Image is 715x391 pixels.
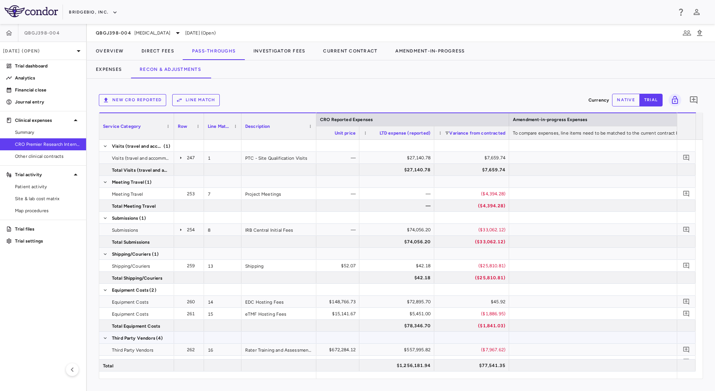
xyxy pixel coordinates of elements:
button: Add comment [681,261,691,271]
span: QBGJ398-004 [96,30,131,36]
span: QBGJ398-004 [24,30,60,36]
span: Summary [15,129,80,136]
span: Patient activity [15,183,80,190]
span: Third Party Vendors [112,344,153,356]
div: Shipping [241,260,316,271]
div: $557,995.82 [366,344,430,356]
span: Equipment Costs [112,308,149,320]
svg: Add comment [683,346,690,353]
button: Current Contract [314,42,386,60]
p: Trial files [15,226,80,232]
button: Amendment-In-Progress [386,42,474,60]
div: 1 [204,152,241,163]
div: 8 [204,224,241,235]
div: Rater Training and Assessments (Cogstate) [241,344,316,355]
span: Other clinical contracts [15,153,80,160]
span: Submissions [112,224,139,236]
button: Add comment [681,225,691,235]
span: (1) [145,176,152,188]
div: $27,140.78 [366,152,430,164]
div: $78,346.70 [366,320,430,332]
div: PTC - Site Qualification Visits [241,152,316,163]
button: Add comment [687,94,700,106]
div: ($33,062.12) [441,224,505,236]
span: (4) [156,332,163,344]
div: 17 [204,356,241,367]
div: — [291,152,356,164]
div: 260 [181,296,200,308]
span: Shipping/Couriers [112,260,150,272]
div: Project Meetings [241,188,316,199]
div: $15,141.67 [291,308,356,320]
div: 7 [204,188,241,199]
div: $27,140.78 [366,164,430,176]
div: $148,766.73 [291,296,356,308]
span: Description [245,124,270,129]
button: Overview [87,42,133,60]
div: 16 [204,344,241,355]
div: $52.07 [291,260,356,272]
svg: Add comment [683,298,690,305]
span: Equipment Costs [112,284,149,296]
button: Add comment [681,357,691,367]
button: Add comment [681,189,691,199]
button: Line Match [172,94,220,106]
div: $42.18 [366,272,430,284]
span: [MEDICAL_DATA] [134,30,170,36]
img: logo-full-SnFGN8VE.png [4,5,58,17]
span: (1) [164,140,170,152]
button: native [612,94,640,106]
div: 15 [204,308,241,319]
div: $77,541.35 [441,360,505,372]
div: $7,659.74 [441,152,505,164]
div: $45.92 [441,296,505,308]
div: $74,056.20 [366,224,430,236]
p: Trial settings [15,238,80,244]
button: New CRO reported [99,94,166,106]
p: Financial close [15,87,80,93]
p: Currency [588,97,609,103]
div: ($4,394.28) [441,200,505,212]
span: Row [178,124,187,129]
div: 13 [204,260,241,271]
div: — [366,188,430,200]
span: Service Category [103,124,141,129]
div: 254 [187,224,200,236]
span: (2) [149,284,156,296]
div: $5,451.00 [366,308,430,320]
div: ($7,967.62) [441,344,505,356]
span: Visits (travel and accommodation costs) [112,140,163,152]
button: BridgeBio, Inc. [69,6,118,18]
span: Total Submissions [112,236,150,248]
span: Visits (travel and accommodation costs) [112,152,170,164]
span: (1) [139,212,146,224]
span: Total Shipping/Couriers [112,272,162,284]
button: Investigator Fees [244,42,314,60]
button: Direct Fees [133,42,183,60]
div: 14 [204,296,241,307]
div: $74,056.20 [366,236,430,248]
span: Meeting Travel [112,188,143,200]
svg: Add comment [683,358,690,365]
p: Clinical expenses [15,117,71,124]
p: Journal entry [15,99,80,105]
p: Trial activity [15,171,71,178]
div: 253 [181,188,200,200]
div: $672,284.12 [291,344,356,356]
span: Third Party Vendors [112,356,153,368]
button: Pass-Throughs [183,42,244,60]
span: Total [103,360,113,372]
span: Total Visits (travel and accommodation costs) [112,164,170,176]
button: Add comment [681,153,691,163]
div: $1,256,181.94 [366,360,430,372]
span: Total Equipment Costs [112,320,160,332]
div: 247 [187,152,200,164]
button: trial [639,94,663,106]
div: ($33,062.12) [441,236,505,248]
div: 262 [181,344,200,356]
span: Unit price [335,130,356,136]
div: $72,895.70 [366,296,430,308]
span: Shipping/Couriers [112,248,151,260]
span: Meeting Travel [112,176,144,188]
div: 259 [181,260,200,272]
